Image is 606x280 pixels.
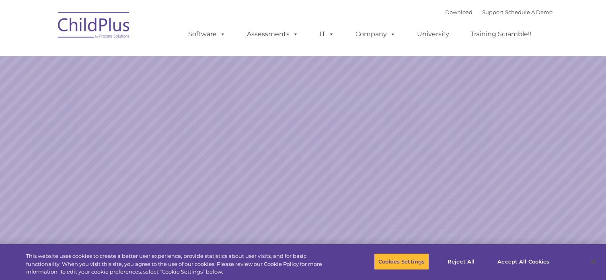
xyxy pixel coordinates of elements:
a: Software [180,26,234,42]
button: Accept All Cookies [493,253,554,270]
a: Schedule A Demo [505,9,553,15]
button: Reject All [436,253,486,270]
div: This website uses cookies to create a better user experience, provide statistics about user visit... [26,252,333,276]
a: Training Scramble!! [462,26,539,42]
img: ChildPlus by Procare Solutions [54,6,134,47]
button: Close [584,253,602,270]
button: Cookies Settings [374,253,429,270]
a: Assessments [239,26,306,42]
a: Download [445,9,472,15]
font: | [445,9,553,15]
a: University [409,26,457,42]
a: Company [347,26,404,42]
a: Support [482,9,503,15]
a: IT [312,26,342,42]
a: Learn More [412,181,514,208]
